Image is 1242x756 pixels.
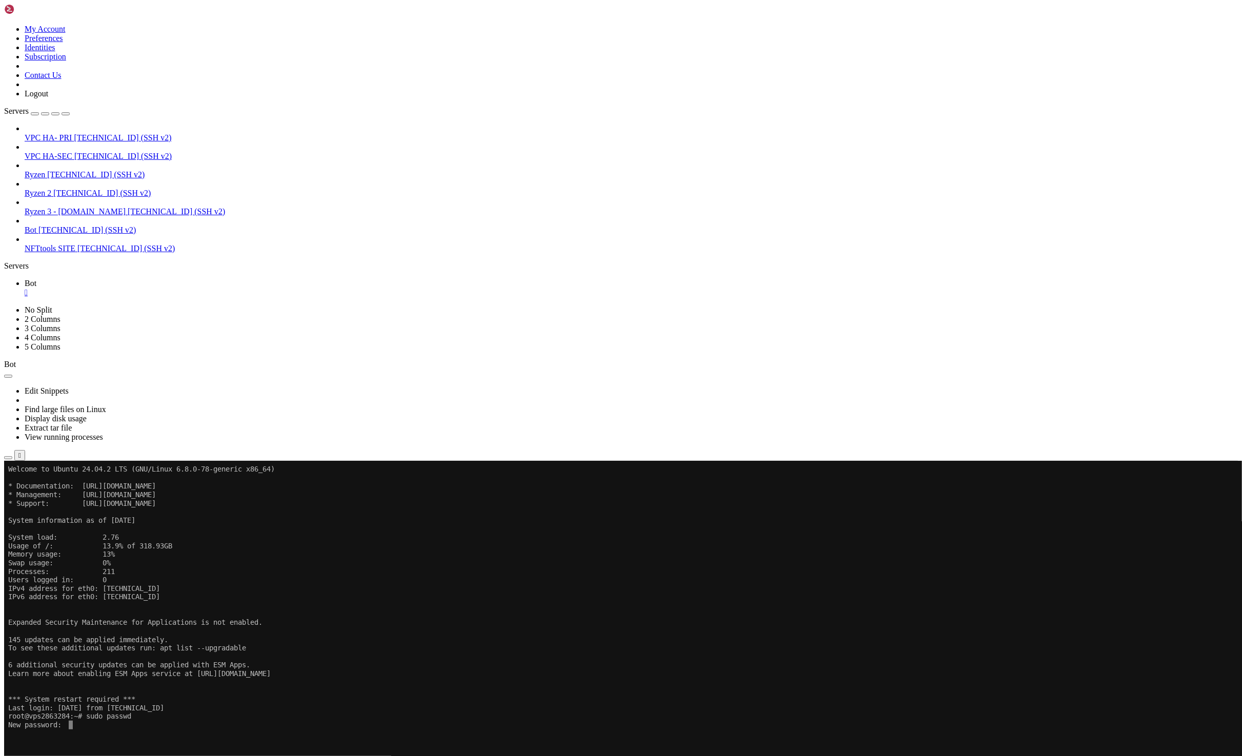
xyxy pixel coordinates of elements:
[25,433,103,441] a: View running processes
[25,244,75,253] span: NFTtools SITE
[25,324,60,333] a: 3 Columns
[4,89,1108,98] x-row: Memory usage: 13%
[25,198,1238,216] li: Ryzen 3 - [DOMAIN_NAME] [TECHNICAL_ID] (SSH v2)
[25,279,1238,297] a: Bot
[65,260,69,269] div: (14, 30)
[4,115,1108,124] x-row: Users logged in: 0
[4,260,1108,269] x-row: New password:
[25,25,66,33] a: My Account
[4,124,1108,132] x-row: IPv4 address for eth0: [TECHNICAL_ID]
[25,189,51,197] span: Ryzen 2
[25,170,45,179] span: Ryzen
[25,207,126,216] span: Ryzen 3 - [DOMAIN_NAME]
[4,243,1108,252] x-row: Last login: [DATE] from [TECHNICAL_ID]
[38,226,136,234] span: [TECHNICAL_ID] (SSH v2)
[25,342,60,351] a: 5 Columns
[4,209,1108,217] x-row: Learn more about enabling ESM Apps service at [URL][DOMAIN_NAME]
[4,107,70,115] a: Servers
[25,315,60,323] a: 2 Columns
[47,170,145,179] span: [TECHNICAL_ID] (SSH v2)
[25,207,1238,216] a: Ryzen 3 - [DOMAIN_NAME] [TECHNICAL_ID] (SSH v2)
[4,38,1108,47] x-row: * Support: [URL][DOMAIN_NAME]
[4,251,1108,260] x-row: root@vps2863284:~# sudo passwd
[4,21,1108,30] x-row: * Documentation: [URL][DOMAIN_NAME]
[74,133,171,142] span: [TECHNICAL_ID] (SSH v2)
[4,183,1108,192] x-row: To see these additional updates run: apt list --upgradable
[4,132,1108,140] x-row: IPv6 address for eth0: [TECHNICAL_ID]
[4,81,1108,90] x-row: Usage of /: 13.9% of 318.93GB
[53,189,151,197] span: [TECHNICAL_ID] (SSH v2)
[77,244,175,253] span: [TECHNICAL_ID] (SSH v2)
[4,107,1108,115] x-row: Processes: 211
[25,170,1238,179] a: Ryzen [TECHNICAL_ID] (SSH v2)
[4,107,29,115] span: Servers
[25,414,87,423] a: Display disk usage
[4,360,16,369] span: Bot
[4,200,1108,209] x-row: 6 additional security updates can be applied with ESM Apps.
[25,89,48,98] a: Logout
[25,226,1238,235] a: Bot [TECHNICAL_ID] (SSH v2)
[25,405,106,414] a: Find large files on Linux
[25,71,62,79] a: Contact Us
[25,161,1238,179] li: Ryzen [TECHNICAL_ID] (SSH v2)
[25,189,1238,198] a: Ryzen 2 [TECHNICAL_ID] (SSH v2)
[18,452,21,459] div: 
[25,423,72,432] a: Extract tar file
[4,175,1108,183] x-row: 145 updates can be applied immediately.
[14,450,25,461] button: 
[25,333,60,342] a: 4 Columns
[25,244,1238,253] a: NFTtools SITE [TECHNICAL_ID] (SSH v2)
[25,142,1238,161] li: VPC HA-SEC [TECHNICAL_ID] (SSH v2)
[25,52,66,61] a: Subscription
[4,157,1108,166] x-row: Expanded Security Maintenance for Applications is not enabled.
[25,386,69,395] a: Edit Snippets
[25,226,36,234] span: Bot
[25,288,1238,297] a: 
[4,55,1108,64] x-row: System information as of [DATE]
[4,234,1108,243] x-row: *** System restart required ***
[25,133,72,142] span: VPC HA- PRI
[25,216,1238,235] li: Bot [TECHNICAL_ID] (SSH v2)
[25,152,72,160] span: VPC HA-SEC
[25,133,1238,142] a: VPC HA- PRI [TECHNICAL_ID] (SSH v2)
[4,98,1108,107] x-row: Swap usage: 0%
[128,207,225,216] span: [TECHNICAL_ID] (SSH v2)
[25,279,36,288] span: Bot
[4,30,1108,38] x-row: * Management: [URL][DOMAIN_NAME]
[25,34,63,43] a: Preferences
[25,179,1238,198] li: Ryzen 2 [TECHNICAL_ID] (SSH v2)
[25,235,1238,253] li: NFTtools SITE [TECHNICAL_ID] (SSH v2)
[4,72,1108,81] x-row: System load: 2.76
[4,261,1238,271] div: Servers
[25,305,52,314] a: No Split
[4,4,63,14] img: Shellngn
[25,43,55,52] a: Identities
[74,152,172,160] span: [TECHNICAL_ID] (SSH v2)
[25,152,1238,161] a: VPC HA-SEC [TECHNICAL_ID] (SSH v2)
[4,4,1108,13] x-row: Welcome to Ubuntu 24.04.2 LTS (GNU/Linux 6.8.0-78-generic x86_64)
[25,124,1238,142] li: VPC HA- PRI [TECHNICAL_ID] (SSH v2)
